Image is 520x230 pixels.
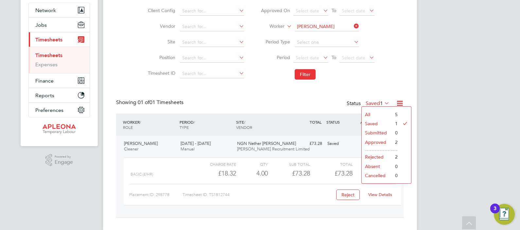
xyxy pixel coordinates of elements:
[138,99,183,106] span: 01 Timesheets
[116,99,185,106] div: Showing
[146,23,175,29] label: Vendor
[362,138,392,147] li: Approved
[295,69,316,80] button: Filter
[392,128,398,137] li: 0
[236,168,268,179] div: 4.00
[362,119,392,128] li: Saved
[362,171,392,180] li: Cancelled
[362,162,392,171] li: Absent
[268,160,310,168] div: Sub Total
[392,119,398,128] li: 1
[494,208,496,217] div: 3
[392,138,398,147] li: 2
[180,7,244,16] input: Search for...
[236,160,268,168] div: QTY
[35,22,47,28] span: Jobs
[295,22,359,31] input: Search for...
[180,125,189,130] span: TYPE
[35,107,63,113] span: Preferences
[138,99,149,106] span: 01 of
[35,37,62,43] span: Timesheets
[236,125,252,130] span: VENDOR
[255,23,285,30] label: Worker
[29,73,90,88] button: Finance
[325,138,359,149] div: Saved
[35,78,54,84] span: Finance
[45,154,73,166] a: Powered byEngage
[182,190,332,200] div: Timesheet ID: TS1812744
[368,192,392,197] a: View Details
[392,162,398,171] li: 0
[140,119,141,125] span: /
[55,154,73,160] span: Powered by
[342,8,365,14] span: Select date
[124,141,158,146] span: [PERSON_NAME]
[330,6,338,15] span: To
[130,172,153,176] span: Basic (£/HR)
[35,7,56,13] span: Network
[494,204,515,225] button: Open Resource Center, 3 new notifications
[330,53,338,62] span: To
[180,69,244,78] input: Search for...
[146,70,175,76] label: Timesheet ID
[366,100,390,107] label: Saved
[362,110,392,119] li: All
[359,116,393,128] div: APPROVER
[336,190,360,200] button: Reject
[29,103,90,117] button: Preferences
[295,38,359,47] input: Select one
[129,190,182,200] div: Placement ID: 298778
[124,146,138,152] span: Cleaner
[121,116,178,133] div: WORKER
[28,124,90,134] a: Go to home page
[55,160,73,165] span: Engage
[29,32,90,47] button: Timesheets
[35,92,54,99] span: Reports
[180,22,244,31] input: Search for...
[35,61,58,68] a: Expenses
[194,119,195,125] span: /
[29,3,90,17] button: Network
[237,141,296,146] span: NGN Nether [PERSON_NAME]
[362,152,392,161] li: Rejected
[29,88,90,102] button: Reports
[347,99,391,108] div: Status
[261,39,290,45] label: Period Type
[291,138,325,149] div: £73.28
[392,171,398,180] li: 0
[43,124,76,134] img: apleona-logo-retina.png
[181,141,211,146] span: [DATE] - [DATE]
[362,128,392,137] li: Submitted
[392,110,398,119] li: 5
[325,116,359,128] div: STATUS
[359,138,393,149] div: [PERSON_NAME]
[146,8,175,13] label: Client Config
[261,54,290,60] label: Period
[296,55,319,61] span: Select date
[310,160,352,168] div: Total
[178,116,234,133] div: PERIOD
[146,54,175,60] label: Position
[194,168,236,179] div: £18.32
[380,100,383,107] span: 1
[35,52,62,58] a: Timesheets
[29,47,90,73] div: Timesheets
[335,169,353,177] span: £73.28
[181,146,195,152] span: Manual
[194,160,236,168] div: Charge rate
[29,18,90,32] button: Jobs
[342,55,365,61] span: Select date
[180,54,244,63] input: Search for...
[261,8,290,13] label: Approved On
[392,152,398,161] li: 2
[268,168,310,179] div: £73.28
[180,38,244,47] input: Search for...
[237,146,310,152] span: [PERSON_NAME] Recruitment Limited
[146,39,175,45] label: Site
[310,119,321,125] span: TOTAL
[123,125,133,130] span: ROLE
[234,116,291,133] div: SITE
[244,119,245,125] span: /
[296,8,319,14] span: Select date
